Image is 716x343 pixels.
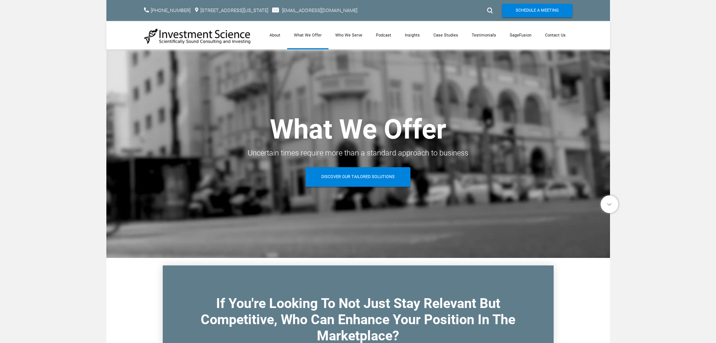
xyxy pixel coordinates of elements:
a: Contact Us [538,21,572,49]
a: Who We Serve [328,21,369,49]
a: Schedule A Meeting [502,4,572,17]
a: Discover Our Tailored Solutions [306,167,410,187]
a: Case Studies [427,21,465,49]
a: Insights [398,21,427,49]
a: [PHONE_NUMBER] [151,8,191,13]
a: Podcast [369,21,398,49]
span: Discover Our Tailored Solutions [321,167,395,187]
a: SageFusion [503,21,538,49]
a: [EMAIL_ADDRESS][DOMAIN_NAME] [282,8,357,13]
strong: What We Offer [270,113,446,145]
img: Investment Science | NYC Consulting Services [144,28,251,44]
span: Schedule A Meeting [516,4,559,17]
a: Testimonials [465,21,503,49]
a: About [263,21,287,49]
div: Uncertain times require more than a standard approach to business [144,146,572,160]
a: [STREET_ADDRESS][US_STATE]​ [200,8,268,13]
a: What We Offer [287,21,328,49]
